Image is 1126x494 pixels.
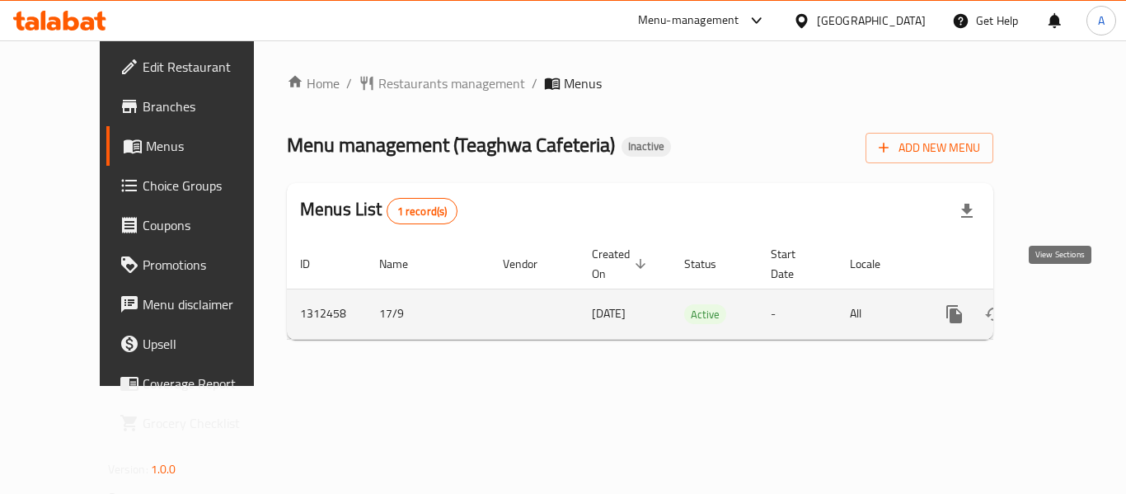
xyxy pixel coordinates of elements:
[106,205,288,245] a: Coupons
[287,289,366,339] td: 1312458
[143,176,274,195] span: Choice Groups
[106,166,288,205] a: Choice Groups
[564,73,602,93] span: Menus
[684,254,738,274] span: Status
[684,305,726,324] span: Active
[108,459,148,480] span: Version:
[287,126,615,163] span: Menu management ( Teaghwa Cafeteria )
[359,73,525,93] a: Restaurants management
[143,294,274,314] span: Menu disclaimer
[300,197,457,224] h2: Menus List
[974,294,1014,334] button: Change Status
[378,73,525,93] span: Restaurants management
[106,87,288,126] a: Branches
[1098,12,1105,30] span: A
[106,324,288,364] a: Upsell
[850,254,902,274] span: Locale
[106,364,288,403] a: Coverage Report
[143,374,274,393] span: Coverage Report
[935,294,974,334] button: more
[143,57,274,77] span: Edit Restaurant
[622,137,671,157] div: Inactive
[143,334,274,354] span: Upsell
[300,254,331,274] span: ID
[532,73,537,93] li: /
[143,96,274,116] span: Branches
[106,126,288,166] a: Menus
[503,254,559,274] span: Vendor
[771,244,817,284] span: Start Date
[592,303,626,324] span: [DATE]
[387,204,457,219] span: 1 record(s)
[287,239,1106,340] table: enhanced table
[143,255,274,275] span: Promotions
[387,198,458,224] div: Total records count
[143,215,274,235] span: Coupons
[592,244,651,284] span: Created On
[106,285,288,324] a: Menu disclaimer
[287,73,340,93] a: Home
[947,191,987,231] div: Export file
[366,289,490,339] td: 17/9
[638,11,739,31] div: Menu-management
[922,239,1106,289] th: Actions
[106,245,288,285] a: Promotions
[151,459,176,480] span: 1.0.0
[758,289,837,339] td: -
[879,138,980,158] span: Add New Menu
[287,73,993,93] nav: breadcrumb
[622,139,671,153] span: Inactive
[379,254,429,274] span: Name
[837,289,922,339] td: All
[346,73,352,93] li: /
[106,403,288,443] a: Grocery Checklist
[146,136,274,156] span: Menus
[866,133,993,163] button: Add New Menu
[817,12,926,30] div: [GEOGRAPHIC_DATA]
[143,413,274,433] span: Grocery Checklist
[106,47,288,87] a: Edit Restaurant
